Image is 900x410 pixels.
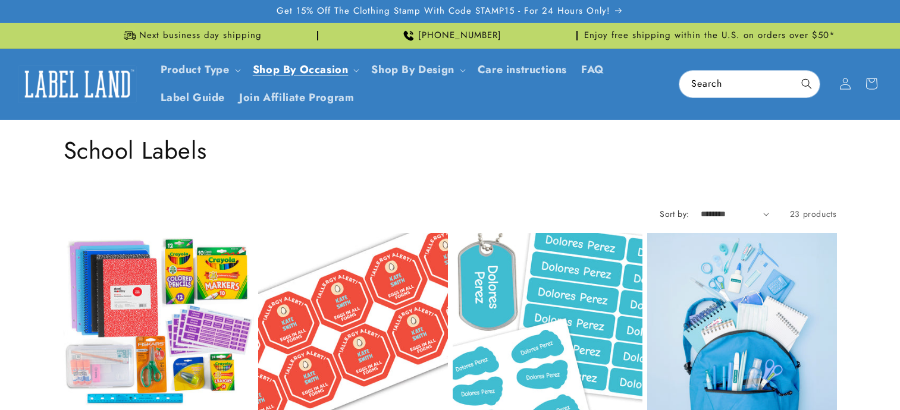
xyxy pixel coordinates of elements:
[323,23,578,48] div: Announcement
[139,30,262,42] span: Next business day shipping
[64,23,318,48] div: Announcement
[364,56,470,84] summary: Shop By Design
[161,62,230,77] a: Product Type
[660,208,689,220] label: Sort by:
[418,30,501,42] span: [PHONE_NUMBER]
[153,84,233,112] a: Label Guide
[790,208,837,220] span: 23 products
[582,23,837,48] div: Announcement
[471,56,574,84] a: Care instructions
[478,63,567,77] span: Care instructions
[232,84,361,112] a: Join Affiliate Program
[794,71,820,97] button: Search
[581,63,604,77] span: FAQ
[18,65,137,102] img: Label Land
[253,63,349,77] span: Shop By Occasion
[371,62,454,77] a: Shop By Design
[161,91,225,105] span: Label Guide
[277,5,610,17] span: Get 15% Off The Clothing Stamp With Code STAMP15 - For 24 Hours Only!
[239,91,354,105] span: Join Affiliate Program
[246,56,365,84] summary: Shop By Occasion
[14,61,142,107] a: Label Land
[153,56,246,84] summary: Product Type
[584,30,835,42] span: Enjoy free shipping within the U.S. on orders over $50*
[64,135,837,166] h1: School Labels
[574,56,612,84] a: FAQ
